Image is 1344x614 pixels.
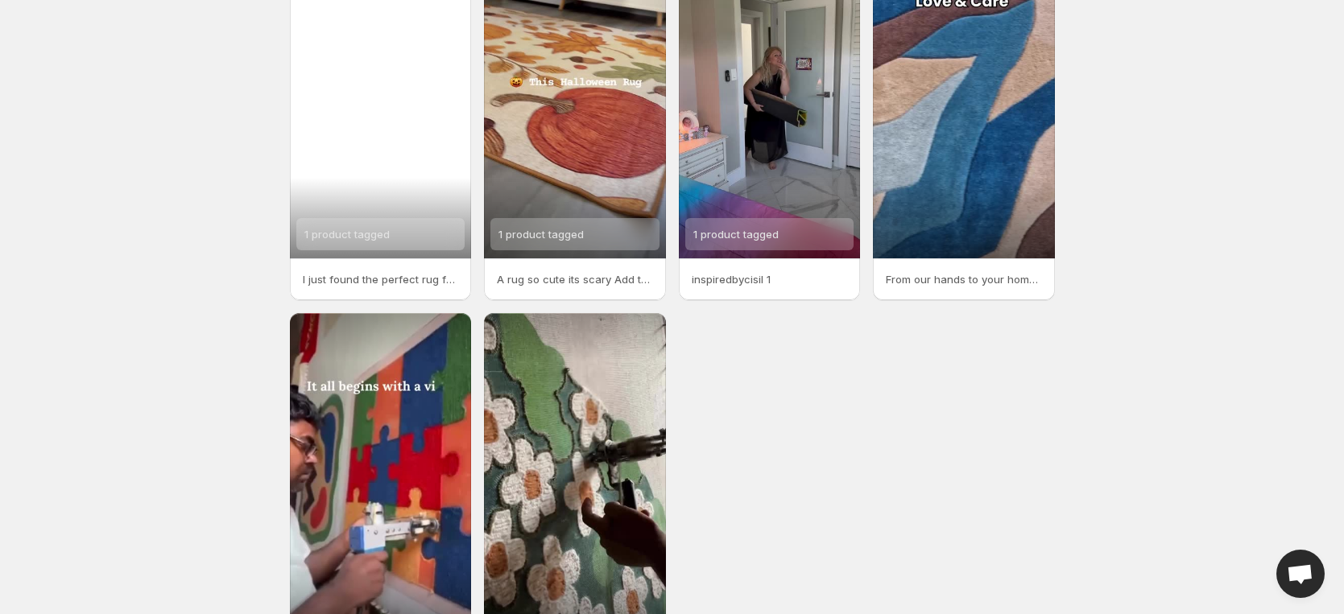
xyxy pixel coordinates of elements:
[497,271,653,287] p: A rug so cute its scary Add the [DATE] vibe under your feet this season
[303,271,459,287] p: I just found the perfect rug for my dining space from mannatrugs instant glow up done Oh did I me...
[692,271,848,287] p: inspiredbycisil 1
[304,228,390,241] span: 1 product tagged
[886,271,1042,287] p: From our hands to your home watch how we carefully roll wrap and pack your rug so it arrives safe...
[1276,550,1325,598] div: Open chat
[498,228,584,241] span: 1 product tagged
[693,228,779,241] span: 1 product tagged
